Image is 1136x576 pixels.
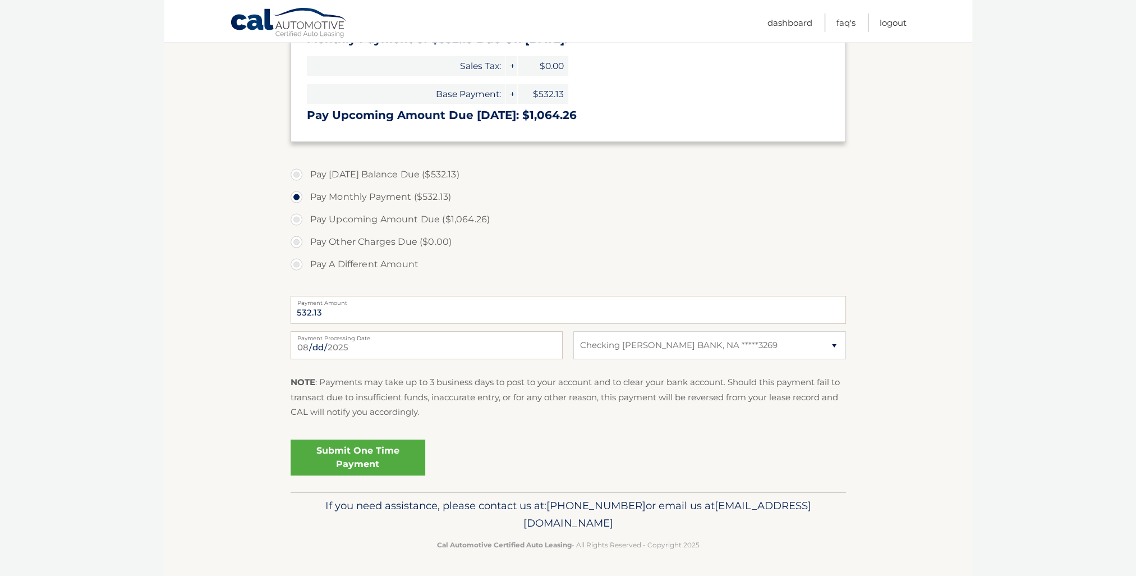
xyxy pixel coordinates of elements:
a: FAQ's [836,13,856,32]
strong: Cal Automotive Certified Auto Leasing [437,541,572,549]
label: Pay Upcoming Amount Due ($1,064.26) [291,208,846,231]
a: Submit One Time Payment [291,440,425,476]
label: Pay A Different Amount [291,253,846,276]
input: Payment Date [291,331,563,359]
span: $532.13 [518,84,568,104]
label: Payment Processing Date [291,331,563,340]
span: + [506,56,517,76]
a: Logout [880,13,907,32]
a: Cal Automotive [230,7,348,40]
p: : Payments may take up to 3 business days to post to your account and to clear your bank account.... [291,375,846,419]
label: Pay Monthly Payment ($532.13) [291,186,846,208]
input: Payment Amount [291,296,846,324]
span: + [506,84,517,104]
label: Pay Other Charges Due ($0.00) [291,231,846,253]
p: If you need assistance, please contact us at: or email us at [298,497,839,533]
p: - All Rights Reserved - Copyright 2025 [298,539,839,551]
label: Payment Amount [291,296,846,305]
span: Sales Tax: [307,56,505,76]
label: Pay [DATE] Balance Due ($532.13) [291,163,846,186]
h3: Pay Upcoming Amount Due [DATE]: $1,064.26 [307,108,830,122]
strong: NOTE [291,377,315,387]
span: Base Payment: [307,84,505,104]
a: Dashboard [767,13,812,32]
span: [PHONE_NUMBER] [546,499,646,512]
span: $0.00 [518,56,568,76]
